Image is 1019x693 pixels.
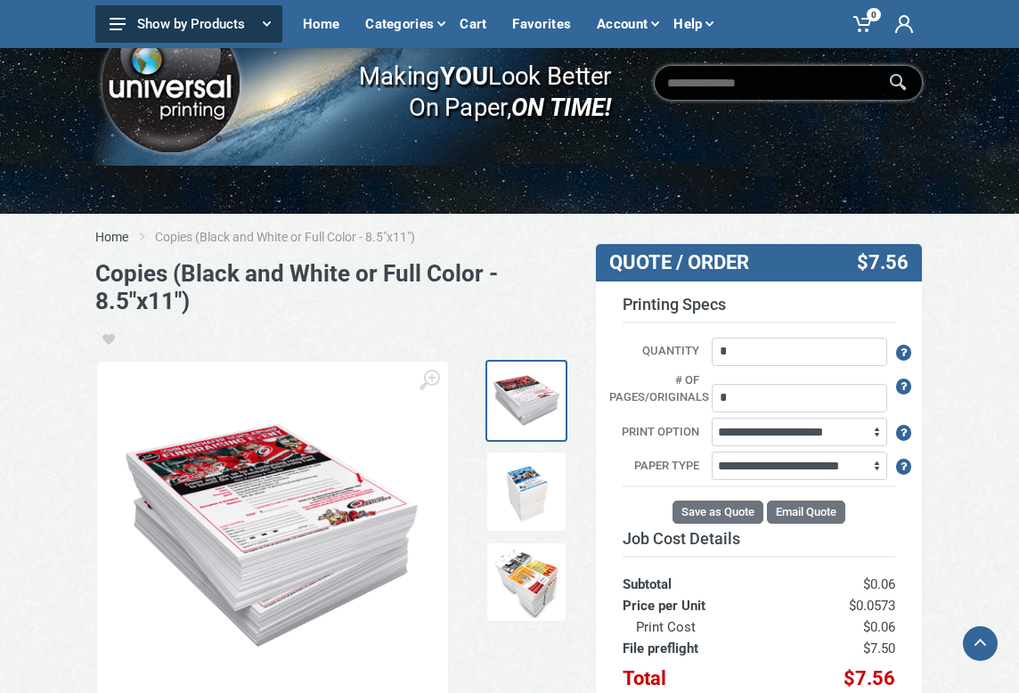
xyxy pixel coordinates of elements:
[485,542,567,624] a: Copies
[863,640,895,656] span: $7.50
[673,501,763,524] button: Save as Quote
[623,595,790,616] th: Price per Unit
[452,5,504,43] div: Cart
[857,251,909,274] span: $7.56
[623,659,790,689] th: Total
[95,5,282,43] button: Show by Products
[155,228,442,246] li: Copies (Black and White or Full Color - 8.5"x11")
[867,8,881,21] span: 0
[623,529,895,549] h3: Job Cost Details
[511,92,611,122] i: ON TIME!
[95,228,128,246] a: Home
[589,5,665,43] div: Account
[491,547,562,618] img: Copies
[609,423,708,443] label: Print Option
[623,616,790,638] th: Print Cost
[357,5,452,43] div: Categories
[844,667,895,689] span: $7.56
[849,598,895,614] span: $0.0573
[491,365,562,436] img: Flyers
[485,360,567,442] a: Flyers
[623,638,790,659] th: File preflight
[609,251,800,274] h3: QUOTE / ORDER
[504,5,589,43] div: Favorites
[609,342,708,362] label: Quantity
[324,43,612,123] div: Making Look Better On Paper,
[95,260,567,315] h1: Copies (Black and White or Full Color - 8.5"x11")
[440,61,488,91] b: YOU
[485,451,567,533] a: Copies
[623,295,895,323] h3: Printing Specs
[609,457,708,477] label: Paper Type
[863,619,895,635] span: $0.06
[767,501,845,524] button: Email Quote
[95,228,924,246] nav: breadcrumb
[623,557,790,595] th: Subtotal
[609,371,708,408] label: # of pages/originals
[95,8,245,159] img: Logo.png
[863,576,895,592] span: $0.06
[491,456,562,527] img: Copies
[665,5,720,43] div: Help
[295,5,357,43] div: Home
